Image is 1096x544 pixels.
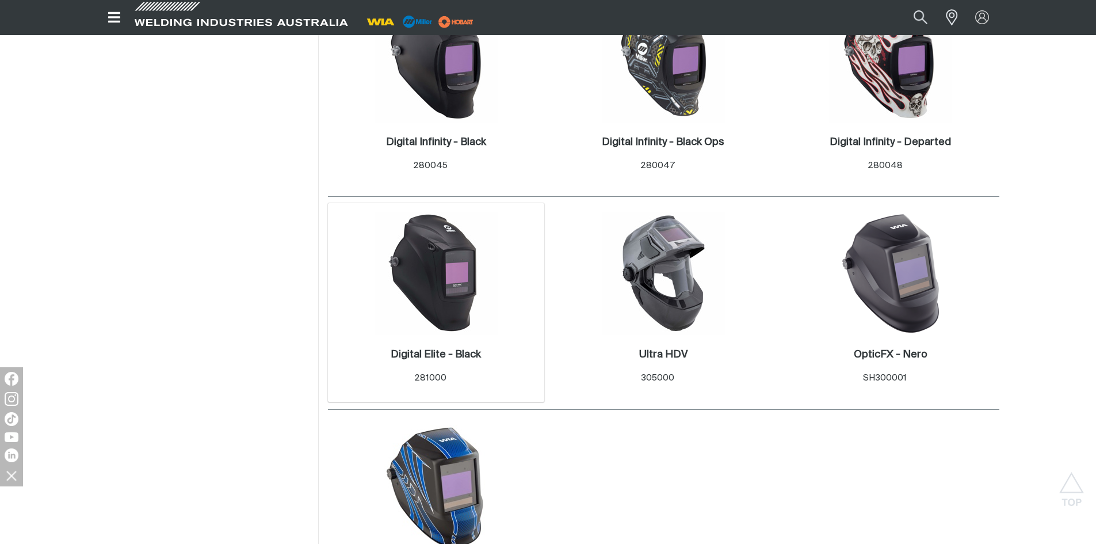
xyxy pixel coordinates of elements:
h2: Digital Infinity - Black [386,137,486,147]
span: 280047 [640,161,675,170]
a: Ultra HDV [639,348,688,362]
span: 305000 [641,374,674,382]
h2: Digital Infinity - Black Ops [602,137,724,147]
img: TikTok [5,412,18,426]
a: OpticFX - Nero [854,348,927,362]
span: 280045 [413,161,448,170]
img: Facebook [5,372,18,386]
a: miller [435,17,477,26]
h2: Digital Elite - Black [391,349,481,360]
img: LinkedIn [5,448,18,462]
a: Digital Elite - Black [391,348,481,362]
span: 280048 [868,161,903,170]
a: Digital Infinity - Black [386,136,486,149]
a: Digital Infinity - Black Ops [602,136,724,149]
span: SH300001 [863,374,907,382]
a: Digital Infinity - Departed [830,136,951,149]
input: Product name or item number... [886,5,940,31]
button: Search products [901,5,940,31]
h2: Ultra HDV [639,349,688,360]
button: Scroll to top [1059,472,1084,498]
h2: Digital Infinity - Departed [830,137,951,147]
h2: OpticFX - Nero [854,349,927,360]
img: Instagram [5,392,18,406]
img: hide socials [2,466,21,485]
span: 281000 [414,374,446,382]
img: Ultra HDV [602,212,725,335]
img: OpticFX - Nero [829,212,952,335]
img: YouTube [5,432,18,442]
img: miller [435,13,477,31]
img: Digital Elite - Black [375,212,498,335]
